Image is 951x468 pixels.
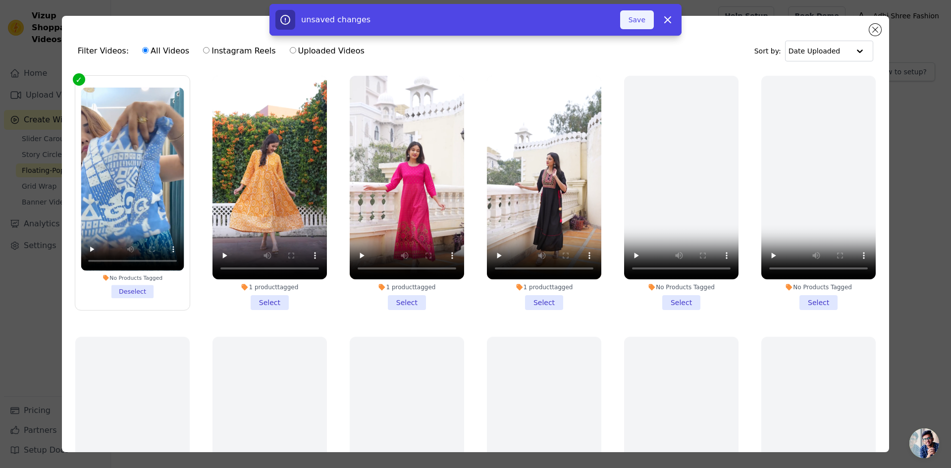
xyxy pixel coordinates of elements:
[78,40,370,62] div: Filter Videos:
[301,15,370,24] span: unsaved changes
[350,283,464,291] div: 1 product tagged
[142,45,190,57] label: All Videos
[212,283,327,291] div: 1 product tagged
[624,283,739,291] div: No Products Tagged
[203,45,276,57] label: Instagram Reels
[289,45,365,57] label: Uploaded Videos
[487,283,601,291] div: 1 product tagged
[909,428,939,458] a: Open chat
[620,10,654,29] button: Save
[761,283,876,291] div: No Products Tagged
[754,41,874,61] div: Sort by:
[81,274,184,281] div: No Products Tagged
